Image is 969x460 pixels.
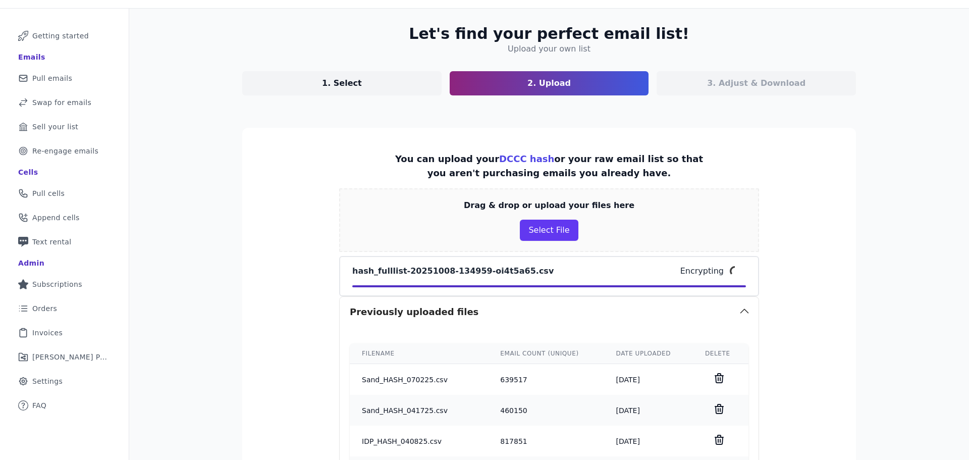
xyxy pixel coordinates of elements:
[520,220,578,241] button: Select File
[8,346,121,368] a: [PERSON_NAME] Performance
[32,279,82,289] span: Subscriptions
[8,322,121,344] a: Invoices
[8,207,121,229] a: Append cells
[32,146,98,156] span: Re-engage emails
[488,426,604,456] td: 817851
[18,167,38,177] div: Cells
[488,364,604,395] td: 639517
[604,364,693,395] td: [DATE]
[32,213,80,223] span: Append cells
[18,258,44,268] div: Admin
[32,352,109,362] span: [PERSON_NAME] Performance
[8,67,121,89] a: Pull emails
[707,77,805,89] p: 3. Adjust & Download
[499,154,554,164] a: DCCC hash
[8,297,121,320] a: Orders
[32,73,72,83] span: Pull emails
[604,343,693,364] th: Date uploaded
[18,52,45,62] div: Emails
[352,265,554,277] p: hash_fulllist-20251008-134959-oi4t5a65.csv
[32,400,46,411] span: FAQ
[488,395,604,426] td: 460150
[604,426,693,456] td: [DATE]
[350,364,488,395] td: Sand_HASH_070225.csv
[488,343,604,364] th: Email count (unique)
[32,303,57,314] span: Orders
[322,77,362,89] p: 1. Select
[693,343,748,364] th: Delete
[680,265,724,277] p: Encrypting
[8,91,121,114] a: Swap for emails
[8,273,121,295] a: Subscriptions
[350,395,488,426] td: Sand_HASH_041725.csv
[604,395,693,426] td: [DATE]
[340,297,759,327] button: Previously uploaded files
[32,376,63,386] span: Settings
[8,231,121,253] a: Text rental
[32,97,91,108] span: Swap for emails
[464,199,634,212] p: Drag & drop or upload your files here
[8,182,121,205] a: Pull cells
[8,370,121,392] a: Settings
[450,71,649,95] a: 2. Upload
[32,31,89,41] span: Getting started
[409,25,689,43] h2: Let's find your perfect email list!
[392,152,707,180] p: You can upload your or your raw email list so that you aren't purchasing emails you already have.
[350,426,488,456] td: IDP_HASH_040825.csv
[350,305,478,319] h3: Previously uploaded files
[508,43,590,55] h4: Upload your own list
[32,237,72,247] span: Text rental
[8,25,121,47] a: Getting started
[527,77,571,89] p: 2. Upload
[350,343,488,364] th: Filename
[32,188,65,198] span: Pull cells
[8,394,121,417] a: FAQ
[32,328,63,338] span: Invoices
[242,71,442,95] a: 1. Select
[8,116,121,138] a: Sell your list
[8,140,121,162] a: Re-engage emails
[32,122,78,132] span: Sell your list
